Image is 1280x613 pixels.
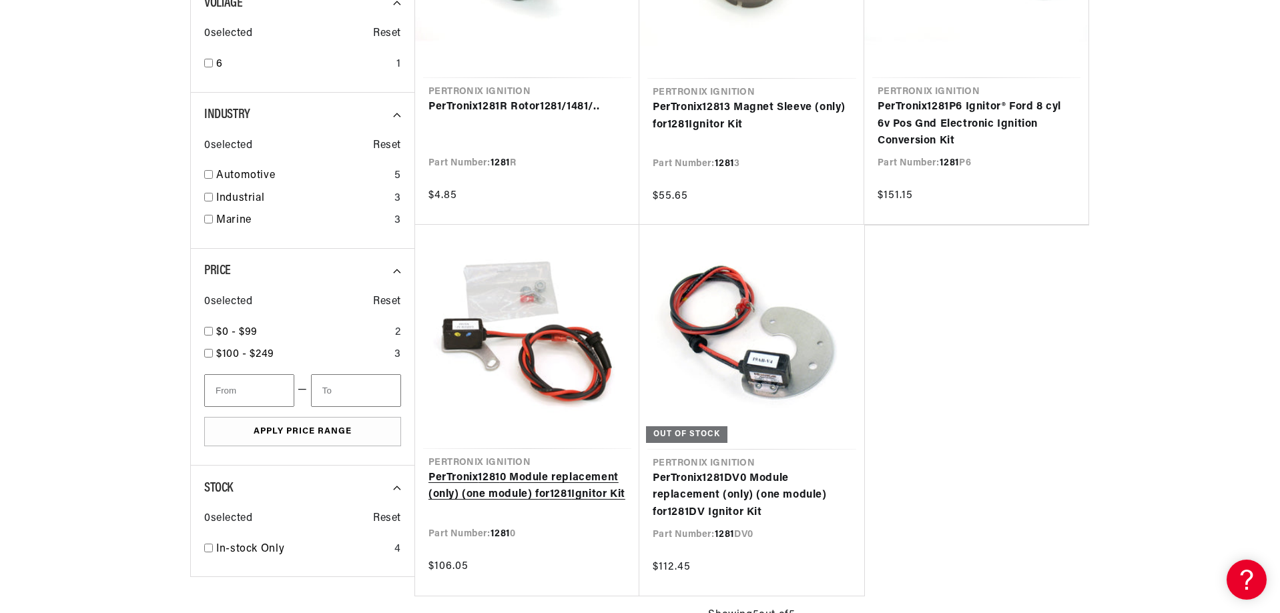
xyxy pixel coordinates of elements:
span: Reset [373,293,401,311]
span: Reset [373,510,401,528]
a: In-stock Only [216,541,389,558]
span: Reset [373,137,401,155]
a: Industrial [216,190,389,207]
div: 3 [394,346,401,364]
span: $100 - $249 [216,349,274,360]
input: From [204,374,294,407]
span: 0 selected [204,510,252,528]
a: Marine [216,212,389,229]
a: 6 [216,56,391,73]
a: Automotive [216,167,389,185]
input: To [311,374,401,407]
a: PerTronix12813 Magnet Sleeve (only) for1281Ignitor Kit [653,99,851,133]
span: Stock [204,482,233,495]
div: 1 [396,56,401,73]
span: 0 selected [204,25,252,43]
div: 3 [394,190,401,207]
span: $0 - $99 [216,327,258,338]
span: — [298,382,308,399]
a: PerTronix12810 Module replacement (only) (one module) for1281Ignitor Kit [428,470,626,504]
a: PerTronix1281DV0 Module replacement (only) (one module) for1281DV Ignitor Kit [653,470,851,522]
a: PerTronix1281P6 Ignitor® Ford 8 cyl 6v Pos Gnd Electronic Ignition Conversion Kit [878,99,1075,150]
button: Apply Price Range [204,417,401,447]
div: 3 [394,212,401,229]
span: Industry [204,108,250,121]
span: Reset [373,25,401,43]
div: 5 [394,167,401,185]
div: 2 [395,324,401,342]
span: Price [204,264,231,277]
span: 0 selected [204,137,252,155]
a: PerTronix1281R Rotor1281/1481/.. [428,99,626,116]
div: 4 [394,541,401,558]
span: 0 selected [204,293,252,311]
